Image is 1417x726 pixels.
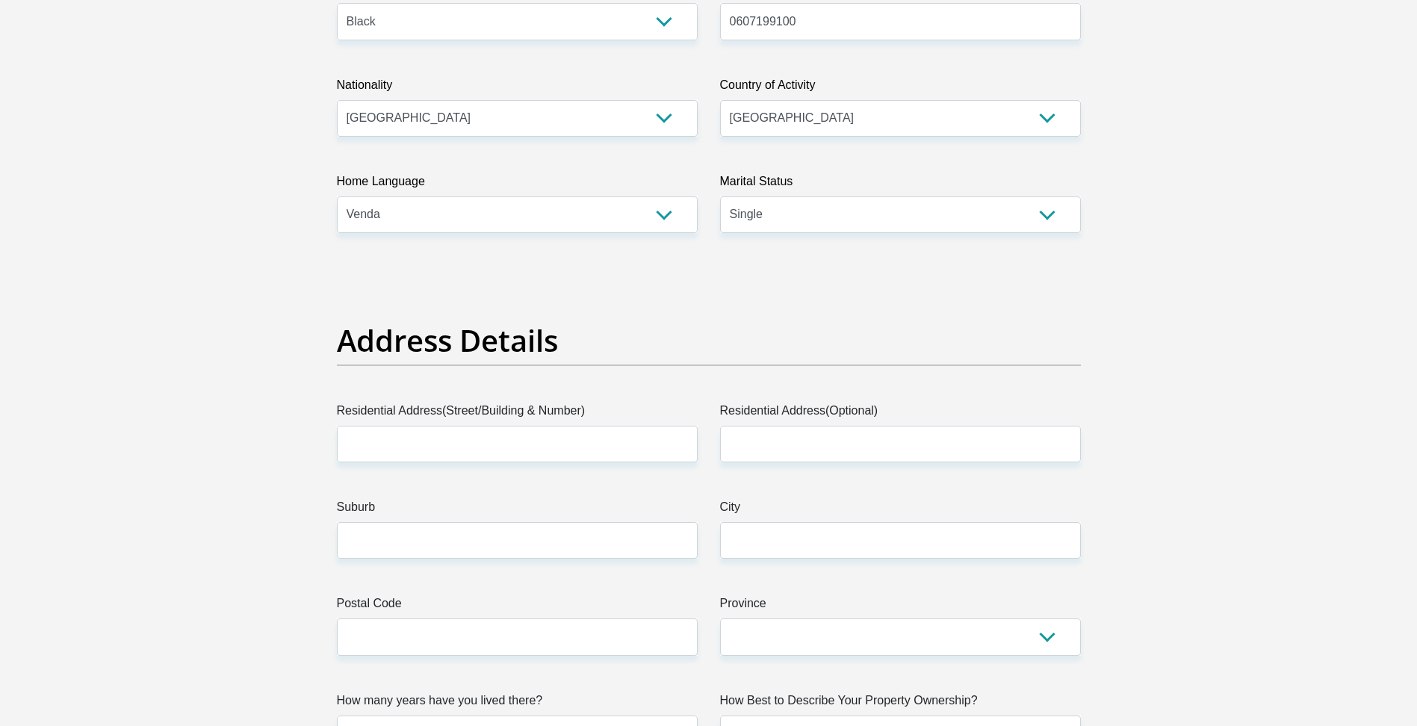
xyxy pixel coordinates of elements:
label: Nationality [337,76,698,100]
h2: Address Details [337,323,1081,359]
label: Country of Activity [720,76,1081,100]
label: Residential Address(Street/Building & Number) [337,402,698,426]
label: Province [720,595,1081,618]
input: Postal Code [337,618,698,655]
label: City [720,498,1081,522]
label: Residential Address(Optional) [720,402,1081,426]
label: How Best to Describe Your Property Ownership? [720,692,1081,716]
input: Valid residential address [337,426,698,462]
input: City [720,522,1081,559]
label: Suburb [337,498,698,522]
label: Postal Code [337,595,698,618]
label: Marital Status [720,173,1081,196]
input: Address line 2 (Optional) [720,426,1081,462]
select: Please Select a Province [720,618,1081,655]
input: Contact Number [720,3,1081,40]
label: Home Language [337,173,698,196]
input: Suburb [337,522,698,559]
label: How many years have you lived there? [337,692,698,716]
